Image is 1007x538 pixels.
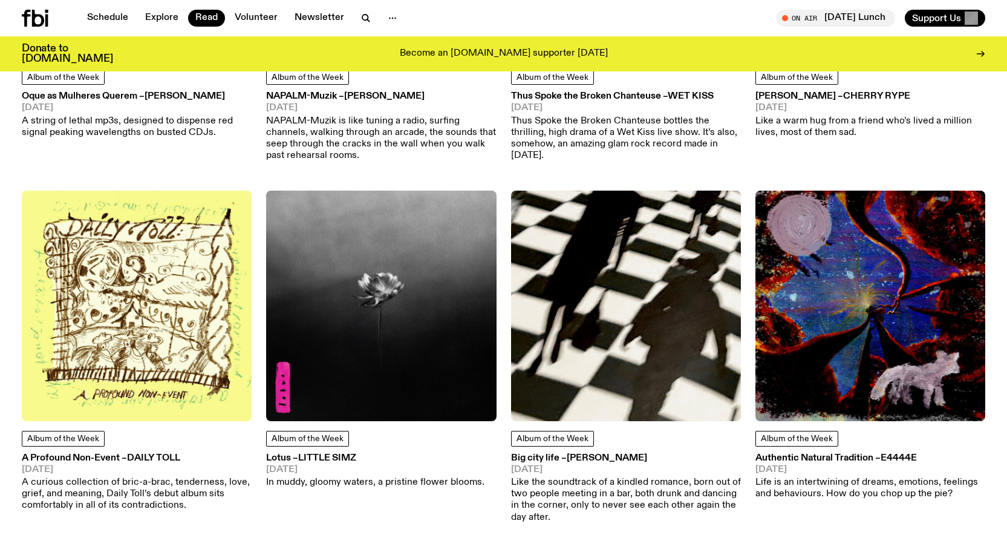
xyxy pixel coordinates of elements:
[755,431,838,447] a: Album of the Week
[266,103,496,113] span: [DATE]
[266,92,496,101] h3: NAPALM-Muzik –
[266,69,349,85] a: Album of the Week
[755,116,985,139] p: Like a warm hug from a friend who’s lived a million lives, most of them sad.
[22,92,252,139] a: Oque as Mulheres Querem –[PERSON_NAME][DATE]A string of lethal mp3s, designed to dispense red sig...
[22,103,252,113] span: [DATE]
[511,92,741,101] h3: Thus Spoke the Broken Chanteuse –
[905,10,985,27] button: Support Us
[511,191,741,421] img: Two silhouettes of figures carrying bags, against a checkerboard background. The image is tilted ...
[138,10,186,27] a: Explore
[400,48,608,59] p: Become an [DOMAIN_NAME] supporter [DATE]
[22,116,252,139] p: A string of lethal mp3s, designed to dispense red signal peaking wavelengths on busted CDJs.
[266,477,484,488] p: In muddy, gloomy waters, a pristine flower blooms.
[755,454,985,500] a: Authentic Natural Tradition –e4444e[DATE]Life is an intertwining of dreams, emotions, feelings an...
[27,73,99,82] span: Album of the Week
[761,73,833,82] span: Album of the Week
[22,44,113,64] h3: Donate to [DOMAIN_NAME]
[755,454,985,463] h3: Authentic Natural Tradition –
[517,435,588,443] span: Album of the Week
[266,454,484,489] a: Lotus –Little Simz[DATE]In muddy, gloomy waters, a pristine flower blooms.
[344,91,425,101] span: [PERSON_NAME]
[761,435,833,443] span: Album of the Week
[755,92,985,139] a: [PERSON_NAME] –Cherry Rype[DATE]Like a warm hug from a friend who’s lived a million lives, most o...
[22,465,252,474] span: [DATE]
[22,92,252,101] h3: Oque as Mulheres Querem –
[266,191,496,421] img: A black and white image of a small lotus flower, on a black and white gradient background. A piec...
[511,69,594,85] a: Album of the Week
[287,10,351,27] a: Newsletter
[22,191,252,421] img: A cluttred but beautiful handrawn image of three figures, standing in front of a house. A face in...
[567,453,647,463] span: [PERSON_NAME]
[272,73,344,82] span: Album of the Week
[881,453,917,463] span: e4444e
[27,435,99,443] span: Album of the Week
[511,103,741,113] span: [DATE]
[266,465,484,474] span: [DATE]
[22,69,105,85] a: Album of the Week
[266,92,496,162] a: NAPALM-Muzik –[PERSON_NAME][DATE]NAPALM-Muzik is like tuning a radio, surfing channels, walking t...
[755,191,985,421] img: A drawing or painting of a blue night sky, dottered with white stars and a spiralling yellow cent...
[511,92,741,162] a: Thus Spoke the Broken Chanteuse –Wet Kiss[DATE]Thus Spoke the Broken Chanteuse bottles the thrill...
[511,465,741,474] span: [DATE]
[298,453,356,463] span: Little Simz
[127,453,180,463] span: Daily Toll
[511,431,594,447] a: Album of the Week
[227,10,285,27] a: Volunteer
[511,116,741,162] p: Thus Spoke the Broken Chanteuse bottles the thrilling, high drama of a Wet Kiss live show. It’s a...
[266,116,496,162] p: NAPALM-Muzik is like tuning a radio, surfing channels, walking through an arcade, the sounds that...
[272,435,344,443] span: Album of the Week
[188,10,225,27] a: Read
[266,431,349,447] a: Album of the Week
[22,431,105,447] a: Album of the Week
[517,73,588,82] span: Album of the Week
[266,454,484,463] h3: Lotus –
[145,91,225,101] span: [PERSON_NAME]
[22,454,252,512] a: A Profound Non-Event –Daily Toll[DATE]A curious collection of bric-a-brac, tenderness, love, grie...
[80,10,135,27] a: Schedule
[755,465,985,474] span: [DATE]
[755,103,985,113] span: [DATE]
[511,454,741,523] a: Big city life –[PERSON_NAME][DATE]Like the soundtrack of a kindled romance, born out of two peopl...
[22,454,252,463] h3: A Profound Non-Event –
[755,92,985,101] h3: [PERSON_NAME] –
[755,477,985,500] p: Life is an intertwining of dreams, emotions, feelings and behaviours. How do you chop up the pie?
[755,69,838,85] a: Album of the Week
[22,477,252,512] p: A curious collection of bric-a-brac, tenderness, love, grief, and meaning, Daily Toll’s debut alb...
[668,91,714,101] span: Wet Kiss
[776,10,895,27] button: On Air[DATE] Lunch
[843,91,910,101] span: Cherry Rype
[511,454,741,463] h3: Big city life –
[912,13,961,24] span: Support Us
[511,477,741,523] p: Like the soundtrack of a kindled romance, born out of two people meeting in a bar, both drunk and...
